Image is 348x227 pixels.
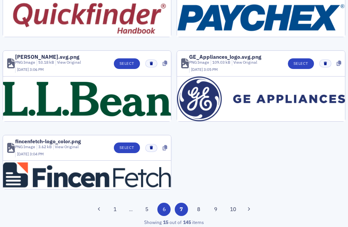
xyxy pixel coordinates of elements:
div: 53.18 kB [37,59,54,66]
span: 3:06 PM [30,67,44,72]
button: 7 [175,203,188,216]
span: [DATE] [191,67,204,72]
div: 109.03 kB [211,59,231,66]
button: Select [114,142,140,153]
button: 8 [192,203,205,216]
span: 3:05 PM [204,67,218,72]
button: 1 [109,203,122,216]
button: 9 [209,203,222,216]
button: 5 [140,203,154,216]
div: PNG Image [15,59,35,66]
strong: 145 [182,219,192,225]
span: [DATE] [17,151,30,157]
span: [DATE] [17,67,30,72]
span: … [126,206,136,213]
div: [PERSON_NAME].svg.png [15,54,79,59]
div: fincenfetch-logo_color.png [15,139,81,144]
div: PNG Image [189,59,209,66]
div: GE_Appliances_logo.svg.png [189,54,261,59]
button: 6 [157,203,171,216]
div: Showing out of items [3,219,345,225]
button: 10 [226,203,239,216]
a: View Original [57,59,81,65]
button: Select [114,58,140,69]
strong: 15 [162,219,169,225]
span: 3:04 PM [30,151,44,157]
button: Select [288,58,314,69]
a: View Original [55,144,79,149]
a: View Original [233,59,257,65]
div: 3.62 kB [37,144,52,150]
div: PNG Image [15,144,35,150]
